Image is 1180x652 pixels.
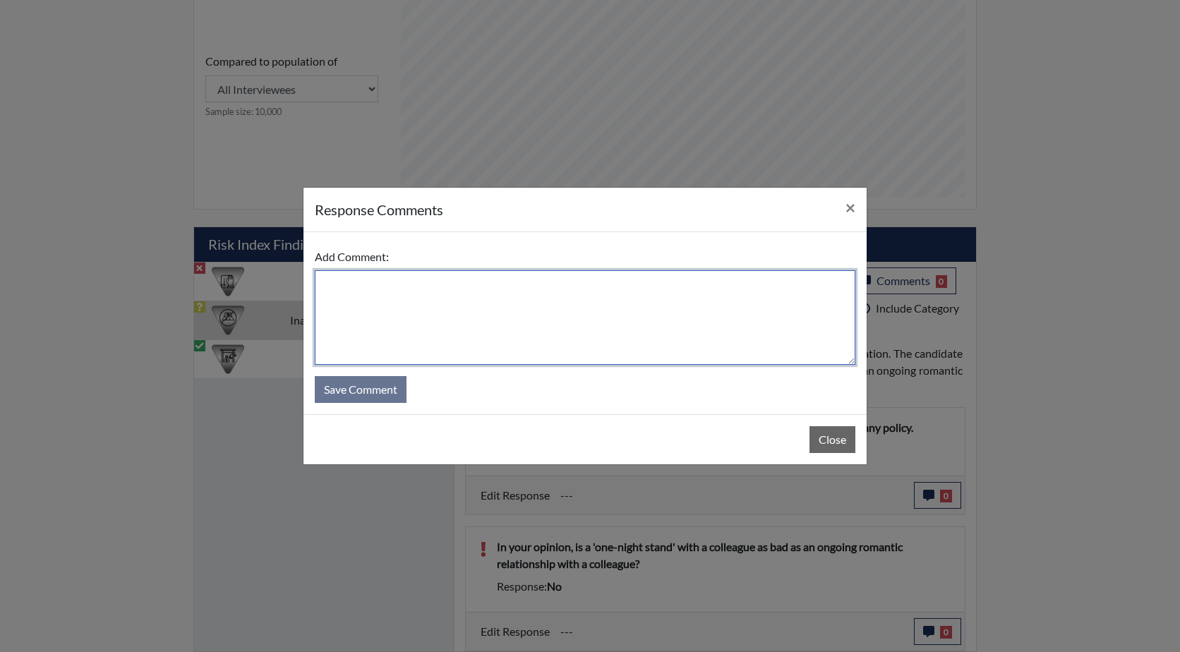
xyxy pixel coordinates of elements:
[315,376,407,403] button: Save Comment
[845,197,855,217] span: ×
[315,243,389,270] label: Add Comment:
[809,426,855,453] button: Close
[834,188,867,227] button: Close
[315,199,443,220] h5: response Comments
